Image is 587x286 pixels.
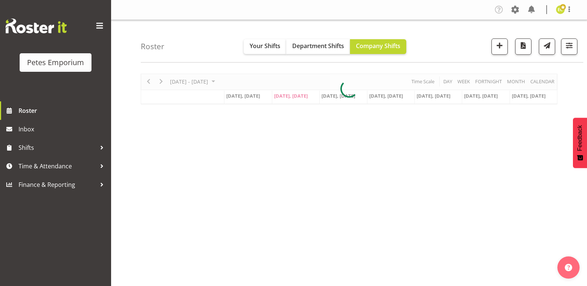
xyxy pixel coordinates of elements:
span: Roster [19,105,107,116]
span: Shifts [19,142,96,153]
button: Filter Shifts [561,38,577,55]
span: Company Shifts [356,42,400,50]
button: Feedback - Show survey [573,118,587,168]
span: Your Shifts [250,42,280,50]
button: Your Shifts [244,39,286,54]
span: Time & Attendance [19,161,96,172]
span: Inbox [19,124,107,135]
button: Send a list of all shifts for the selected filtered period to all rostered employees. [539,38,555,55]
span: Department Shifts [292,42,344,50]
button: Department Shifts [286,39,350,54]
span: Feedback [577,125,583,151]
h4: Roster [141,42,164,51]
span: Finance & Reporting [19,179,96,190]
img: emma-croft7499.jpg [556,5,565,14]
button: Add a new shift [491,38,508,55]
img: help-xxl-2.png [565,264,572,271]
img: Rosterit website logo [6,18,67,33]
div: Petes Emporium [27,57,84,68]
button: Company Shifts [350,39,406,54]
button: Download a PDF of the roster according to the set date range. [515,38,531,55]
